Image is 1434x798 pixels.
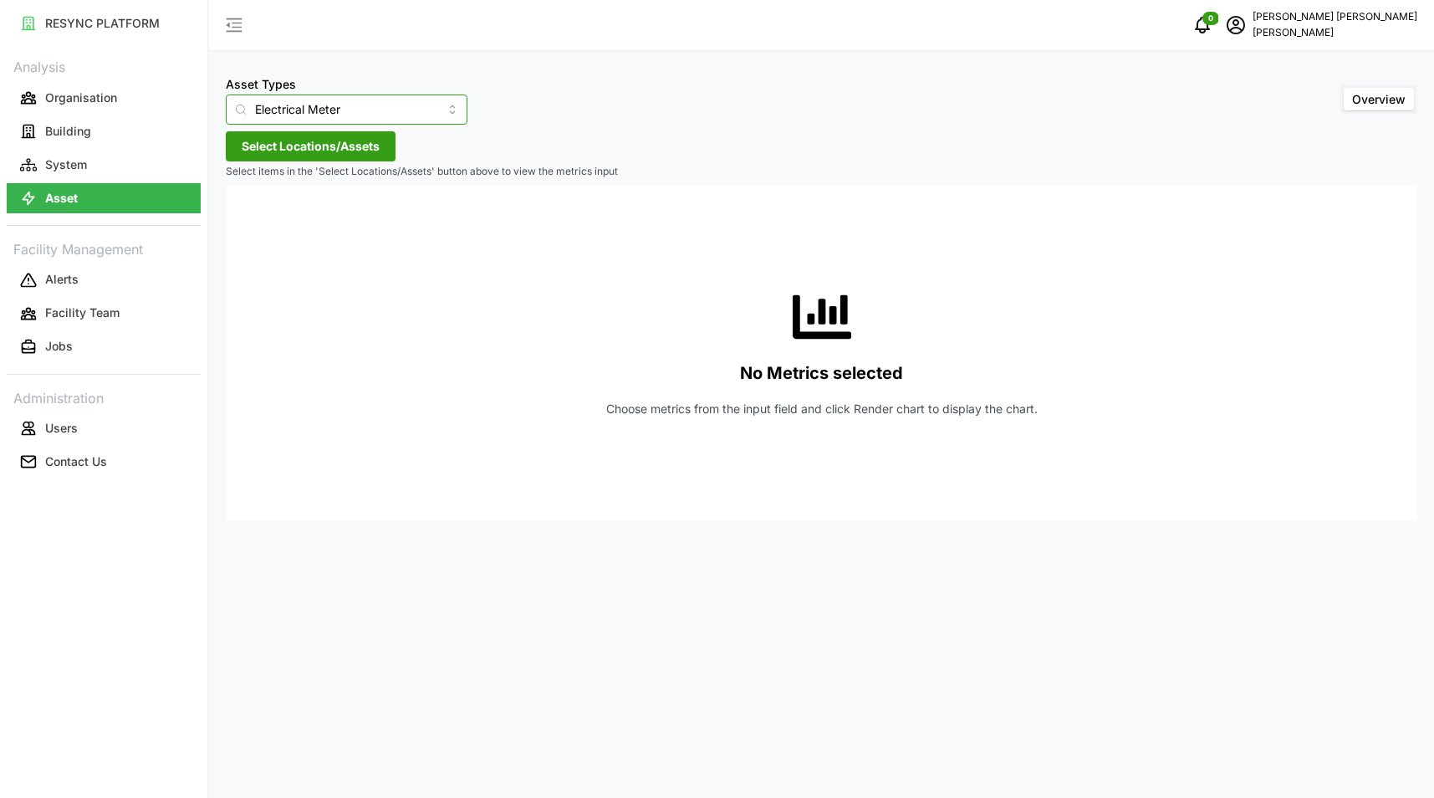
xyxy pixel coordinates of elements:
button: schedule [1219,8,1253,42]
p: Facility Management [7,236,201,260]
button: Organisation [7,83,201,113]
p: Alerts [45,271,79,288]
a: Users [7,412,201,445]
span: Overview [1352,92,1406,106]
button: Jobs [7,332,201,362]
button: notifications [1186,8,1219,42]
button: Alerts [7,265,201,295]
button: RESYNC PLATFORM [7,8,201,38]
p: Organisation [45,90,117,106]
p: Users [45,420,78,437]
span: 0 [1208,13,1213,24]
a: Alerts [7,263,201,297]
a: Building [7,115,201,148]
button: Building [7,116,201,146]
button: Users [7,413,201,443]
a: Asset [7,182,201,215]
a: System [7,148,201,182]
button: System [7,150,201,180]
p: Choose metrics from the input field and click Render chart to display the chart. [606,401,1038,417]
a: Facility Team [7,297,201,330]
a: Contact Us [7,445,201,478]
button: Contact Us [7,447,201,477]
p: [PERSON_NAME] [1253,25,1417,41]
a: RESYNC PLATFORM [7,7,201,40]
button: Asset [7,183,201,213]
p: Jobs [45,338,73,355]
button: Facility Team [7,299,201,329]
label: Asset Types [226,75,296,94]
p: RESYNC PLATFORM [45,15,160,32]
p: [PERSON_NAME] [PERSON_NAME] [1253,9,1417,25]
p: System [45,156,87,173]
p: Asset [45,190,78,207]
a: Jobs [7,330,201,364]
p: Administration [7,385,201,409]
p: Select items in the 'Select Locations/Assets' button above to view the metrics input [226,165,1417,179]
p: Analysis [7,54,201,78]
p: Facility Team [45,304,120,321]
button: Select Locations/Assets [226,131,395,161]
p: Contact Us [45,453,107,470]
p: No Metrics selected [740,360,903,387]
a: Organisation [7,81,201,115]
span: Select Locations/Assets [242,132,380,161]
p: Building [45,123,91,140]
